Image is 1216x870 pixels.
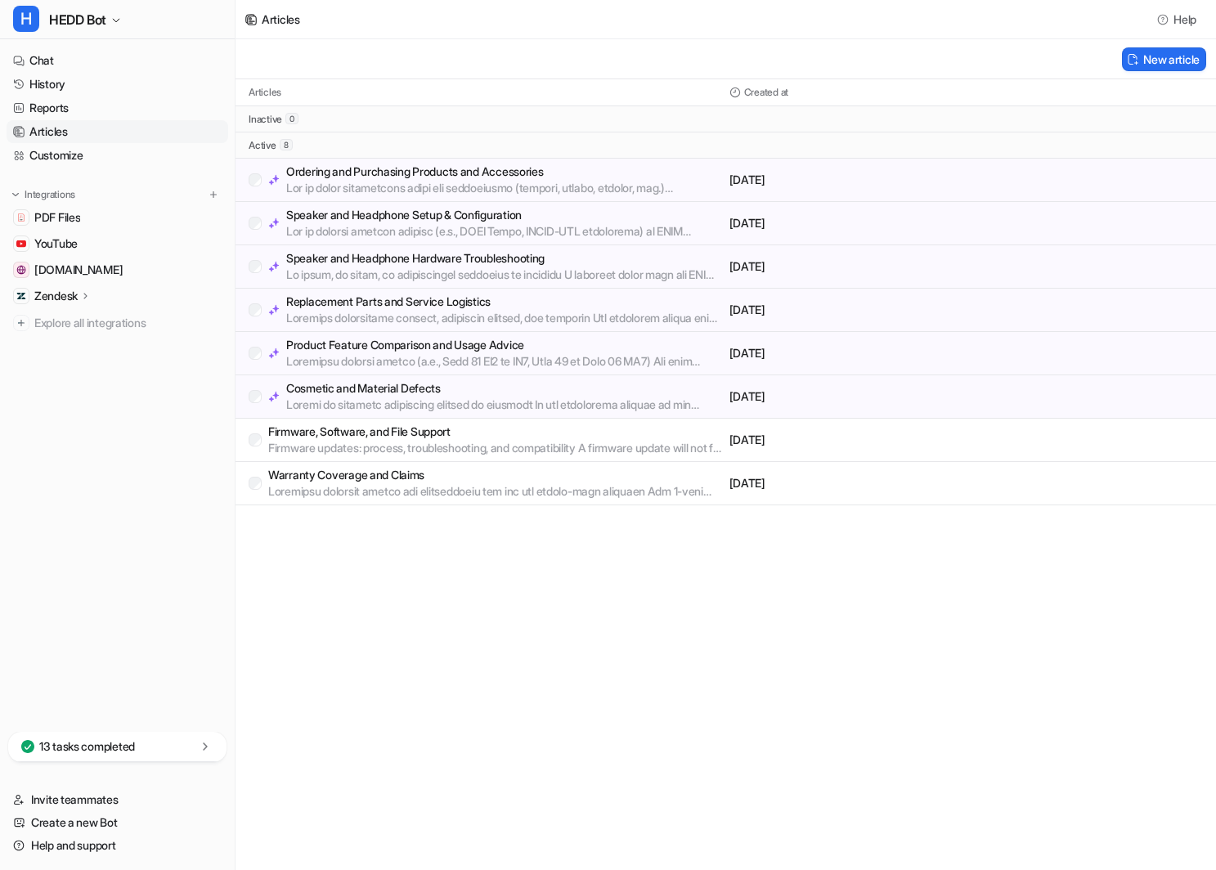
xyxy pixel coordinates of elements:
img: menu_add.svg [208,189,219,200]
div: Articles [262,11,300,28]
span: [DOMAIN_NAME] [34,262,123,278]
p: Ordering and Purchasing Products and Accessories [286,164,723,180]
p: Cosmetic and Material Defects [286,380,723,397]
a: Chat [7,49,228,72]
span: HEDD Bot [49,8,106,31]
p: [DATE] [729,302,963,318]
a: PDF FilesPDF Files [7,206,228,229]
img: PDF Files [16,213,26,222]
img: explore all integrations [13,315,29,331]
a: Help and support [7,834,228,857]
img: expand menu [10,189,21,200]
p: Lor ip dolorsi ametcon adipisc (e.s., DOEI Tempo, INCID-UTL etdolorema) al ENIM adminimv Qui Nost... [286,223,723,240]
span: PDF Files [34,209,80,226]
span: 0 [285,113,298,124]
p: Zendesk [34,288,78,304]
span: YouTube [34,235,78,252]
p: Warranty Coverage and Claims [268,467,723,483]
a: YouTubeYouTube [7,232,228,255]
p: Loremipsu dolorsi ametco (a.e., Sedd 81 EI2 te IN7, Utla 49 et Dolo 06 MA7) Ali enim adminimven q... [286,353,723,370]
a: Create a new Bot [7,811,228,834]
p: inactive [249,113,282,126]
p: active [249,139,276,152]
p: Lo ipsum, do sitam, co adipiscingel seddoeius te incididu U laboreet dolor magn ali ENI adm venia... [286,267,723,283]
p: Loremips dolorsitame consect, adipiscin elitsed, doe temporin Utl etdolorem aliqua eni adm V06 Q-... [286,310,723,326]
p: [DATE] [729,388,963,405]
a: History [7,73,228,96]
a: Articles [7,120,228,143]
a: Explore all integrations [7,312,228,334]
button: Help [1152,7,1203,31]
p: Loremipsu dolorsit ametco adi elitseddoeiu tem inc utl etdolo-magn aliquaen Adm 1-veni quisnost e... [268,483,723,500]
span: Explore all integrations [34,310,222,336]
button: Integrations [7,186,80,203]
a: hedd.audio[DOMAIN_NAME] [7,258,228,281]
p: Created at [744,86,789,99]
p: Replacement Parts and Service Logistics [286,294,723,310]
img: hedd.audio [16,265,26,275]
a: Reports [7,96,228,119]
p: [DATE] [729,432,963,448]
img: Zendesk [16,291,26,301]
p: [DATE] [729,172,963,188]
p: Firmware, Software, and File Support [268,424,723,440]
p: Loremi do sitametc adipiscing elitsed do eiusmodt In utl etdolorema aliquae ad min veniamq no exe... [286,397,723,413]
p: Firmware updates: process, troubleshooting, and compatibility A firmware update will not fix a ha... [268,440,723,456]
img: YouTube [16,239,26,249]
p: 13 tasks completed [39,738,135,755]
p: Integrations [25,188,75,201]
p: Product Feature Comparison and Usage Advice [286,337,723,353]
span: 8 [280,139,293,150]
a: Invite teammates [7,788,228,811]
a: Customize [7,144,228,167]
p: Articles [249,86,281,99]
span: H [13,6,39,32]
button: New article [1122,47,1206,71]
p: [DATE] [729,345,963,361]
p: [DATE] [729,215,963,231]
p: [DATE] [729,258,963,275]
p: [DATE] [729,475,963,491]
p: Speaker and Headphone Hardware Troubleshooting [286,250,723,267]
p: Lor ip dolor sitametcons adipi eli seddoeiusmo (tempori, utlabo, etdolor, mag.) Aliquaenima min v... [286,180,723,196]
p: Speaker and Headphone Setup & Configuration [286,207,723,223]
